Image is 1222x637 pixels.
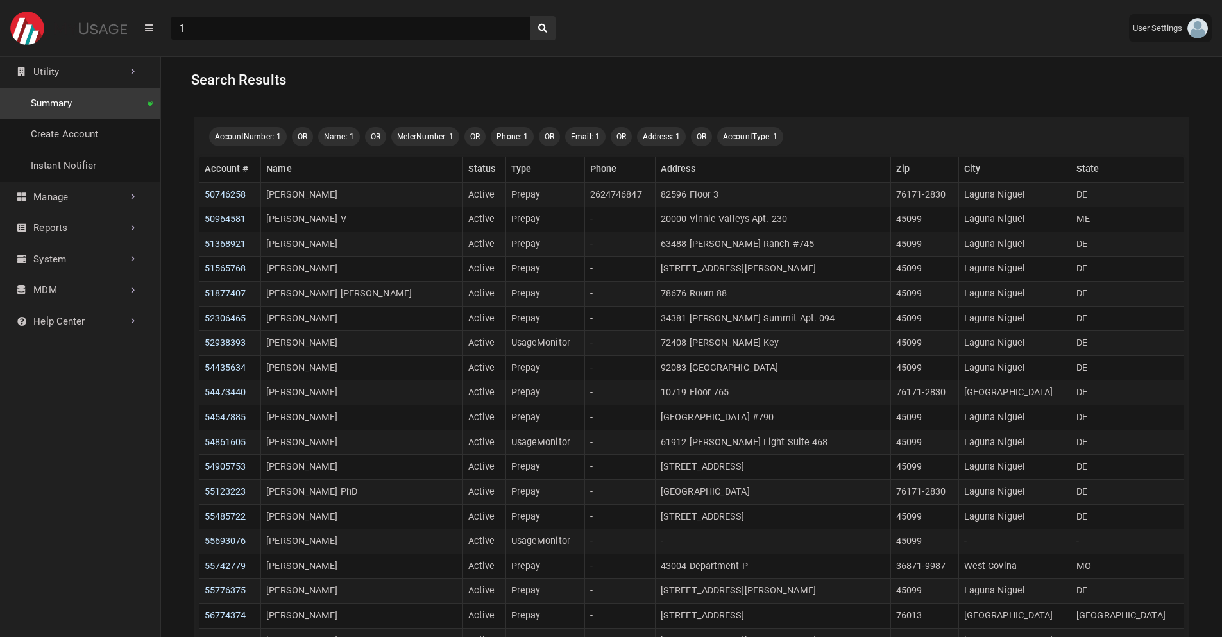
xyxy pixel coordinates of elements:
[584,504,655,529] td: -
[462,355,505,380] td: Active
[958,554,1071,579] td: West Covina
[584,579,655,604] td: -
[205,263,246,274] a: 51565768
[505,603,584,628] td: Prepay
[584,207,655,232] td: -
[584,554,655,579] td: -
[958,529,1071,554] td: -
[656,405,891,430] td: [GEOGRAPHIC_DATA] #790
[656,355,891,380] td: 92083 [GEOGRAPHIC_DATA]
[1071,182,1184,207] td: DE
[958,479,1071,504] td: Laguna Niguel
[1071,282,1184,307] td: DE
[470,132,480,141] span: OR
[656,455,891,480] td: [STREET_ADDRESS]
[656,282,891,307] td: 78676 Room 88
[656,529,891,554] td: -
[462,554,505,579] td: Active
[584,232,655,257] td: -
[505,455,584,480] td: Prepay
[205,337,246,348] a: 52938393
[890,257,958,282] td: 45099
[496,132,522,141] span: Phone:
[656,504,891,529] td: [STREET_ADDRESS]
[205,511,246,522] a: 55485722
[584,257,655,282] td: -
[890,207,958,232] td: 45099
[261,554,462,579] td: [PERSON_NAME]
[523,132,528,141] span: 1
[656,257,891,282] td: [STREET_ADDRESS][PERSON_NAME]
[890,504,958,529] td: 45099
[656,554,891,579] td: 43004 Department P
[276,132,281,141] span: 1
[324,132,348,141] span: Name:
[584,182,655,207] td: 2624746847
[505,380,584,405] td: Prepay
[1071,257,1184,282] td: DE
[462,157,505,182] th: Status
[350,132,354,141] span: 1
[10,12,127,46] img: DEMO Logo
[958,430,1071,455] td: Laguna Niguel
[261,182,462,207] td: [PERSON_NAME]
[958,355,1071,380] td: Laguna Niguel
[261,579,462,604] td: [PERSON_NAME]
[1071,355,1184,380] td: DE
[505,257,584,282] td: Prepay
[261,479,462,504] td: [PERSON_NAME] PhD
[890,455,958,480] td: 45099
[958,182,1071,207] td: Laguna Niguel
[1071,554,1184,579] td: MO
[1071,455,1184,480] td: DE
[205,288,246,299] a: 51877407
[958,579,1071,604] td: Laguna Niguel
[1129,14,1212,42] a: User Settings
[205,214,246,225] a: 50964581
[958,306,1071,331] td: Laguna Niguel
[1071,603,1184,628] td: [GEOGRAPHIC_DATA]
[890,479,958,504] td: 76171-2830
[584,455,655,480] td: -
[261,306,462,331] td: [PERSON_NAME]
[261,232,462,257] td: [PERSON_NAME]
[890,331,958,356] td: 45099
[958,455,1071,480] td: Laguna Niguel
[505,182,584,207] td: Prepay
[890,282,958,307] td: 45099
[462,603,505,628] td: Active
[723,132,771,141] span: AccountType:
[462,232,505,257] td: Active
[261,529,462,554] td: [PERSON_NAME]
[675,132,680,141] span: 1
[462,504,505,529] td: Active
[462,306,505,331] td: Active
[261,257,462,282] td: [PERSON_NAME]
[462,479,505,504] td: Active
[137,17,160,40] button: Menu
[261,430,462,455] td: [PERSON_NAME]
[595,132,600,141] span: 1
[958,157,1071,182] th: City
[462,331,505,356] td: Active
[505,282,584,307] td: Prepay
[890,306,958,331] td: 45099
[462,430,505,455] td: Active
[371,132,380,141] span: OR
[656,579,891,604] td: [STREET_ADDRESS][PERSON_NAME]
[958,232,1071,257] td: Laguna Niguel
[958,380,1071,405] td: [GEOGRAPHIC_DATA]
[656,306,891,331] td: 34381 [PERSON_NAME] Summit Apt. 094
[205,362,246,373] a: 54435634
[1071,232,1184,257] td: DE
[958,331,1071,356] td: Laguna Niguel
[890,405,958,430] td: 45099
[462,529,505,554] td: Active
[1071,579,1184,604] td: DE
[1071,380,1184,405] td: DE
[191,69,286,90] h1: Search results
[890,430,958,455] td: 45099
[505,554,584,579] td: Prepay
[462,282,505,307] td: Active
[261,603,462,628] td: [PERSON_NAME]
